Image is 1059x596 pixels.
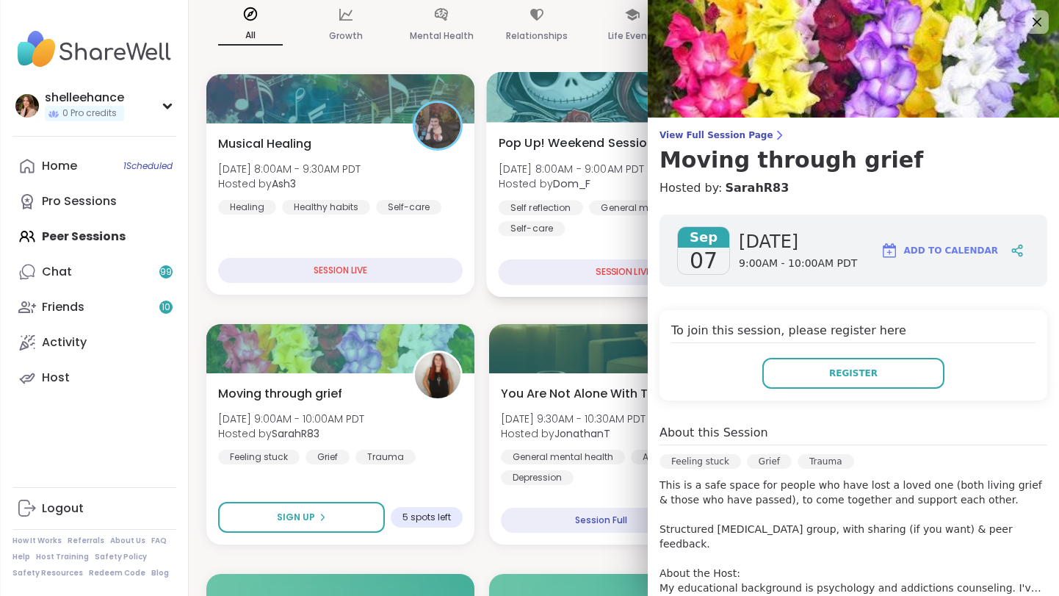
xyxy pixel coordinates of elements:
[739,256,857,271] span: 9:00AM - 10:00AM PDT
[501,450,625,464] div: General mental health
[659,147,1047,173] h3: Moving through grief
[218,258,463,283] div: SESSION LIVE
[355,450,416,464] div: Trauma
[306,450,350,464] div: Grief
[151,536,167,546] a: FAQ
[42,264,72,280] div: Chat
[506,27,568,45] p: Relationships
[36,552,89,562] a: Host Training
[12,536,62,546] a: How It Works
[402,511,451,523] span: 5 spots left
[725,179,789,197] a: SarahR83
[218,426,364,441] span: Hosted by
[829,367,878,380] span: Register
[376,200,441,215] div: Self-care
[554,426,610,441] b: JonathanT
[218,412,364,426] span: [DATE] 9:00AM - 10:00AM PDT
[272,426,319,441] b: SarahR83
[608,27,657,45] p: Life Events
[553,176,590,191] b: Dom_F
[12,552,30,562] a: Help
[68,536,104,546] a: Referrals
[501,385,665,403] span: You Are Not Alone With This
[15,94,39,118] img: shelleehance
[12,24,176,75] img: ShareWell Nav Logo
[282,200,370,215] div: Healthy habits
[218,200,276,215] div: Healing
[160,266,172,279] span: 99
[659,454,741,469] div: Feeling stuck
[881,242,898,259] img: ShareWell Logomark
[739,230,857,254] span: [DATE]
[123,160,173,172] span: 1 Scheduled
[218,135,311,153] span: Musical Healing
[218,502,385,533] button: Sign Up
[501,426,646,441] span: Hosted by
[218,162,361,176] span: [DATE] 8:00AM - 9:30AM PDT
[589,200,715,215] div: General mental health
[12,254,176,290] a: Chat99
[89,568,145,578] a: Redeem Code
[415,103,460,148] img: Ash3
[218,450,300,464] div: Feeling stuck
[501,508,701,533] div: Session Full
[151,568,169,578] a: Blog
[12,184,176,219] a: Pro Sessions
[218,176,361,191] span: Hosted by
[499,221,565,236] div: Self-care
[410,27,474,45] p: Mental Health
[499,176,645,191] span: Hosted by
[499,161,645,176] span: [DATE] 8:00AM - 9:00AM PDT
[12,325,176,360] a: Activity
[272,176,296,191] b: Ash3
[12,290,176,325] a: Friends10
[499,134,659,151] span: Pop Up! Weekend Session!
[904,244,998,257] span: Add to Calendar
[874,233,1005,268] button: Add to Calendar
[671,322,1035,343] h4: To join this session, please register here
[659,478,1047,595] p: This is a safe space for people who have lost a loved one (both living grief & those who have pas...
[659,179,1047,197] h4: Hosted by:
[42,500,84,517] div: Logout
[499,259,748,285] div: SESSION LIVE
[42,334,87,351] div: Activity
[690,248,718,274] span: 07
[678,227,729,248] span: Sep
[218,385,342,403] span: Moving through grief
[329,27,363,45] p: Growth
[499,200,583,215] div: Self reflection
[415,353,460,398] img: SarahR83
[218,26,283,46] p: All
[747,454,792,469] div: Grief
[45,90,124,106] div: shelleehance
[631,450,686,464] div: Anxiety
[162,301,170,314] span: 10
[12,360,176,395] a: Host
[762,358,944,389] button: Register
[42,193,117,209] div: Pro Sessions
[95,552,147,562] a: Safety Policy
[501,470,574,485] div: Depression
[42,299,84,315] div: Friends
[42,158,77,174] div: Home
[110,536,145,546] a: About Us
[501,412,646,426] span: [DATE] 9:30AM - 10:30AM PDT
[62,107,117,120] span: 0 Pro credits
[42,370,70,386] div: Host
[12,148,176,184] a: Home1Scheduled
[12,491,176,526] a: Logout
[12,568,83,578] a: Safety Resources
[659,129,1047,173] a: View Full Session PageMoving through grief
[798,454,854,469] div: Trauma
[659,129,1047,141] span: View Full Session Page
[659,424,768,442] h4: About this Session
[277,511,315,524] span: Sign Up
